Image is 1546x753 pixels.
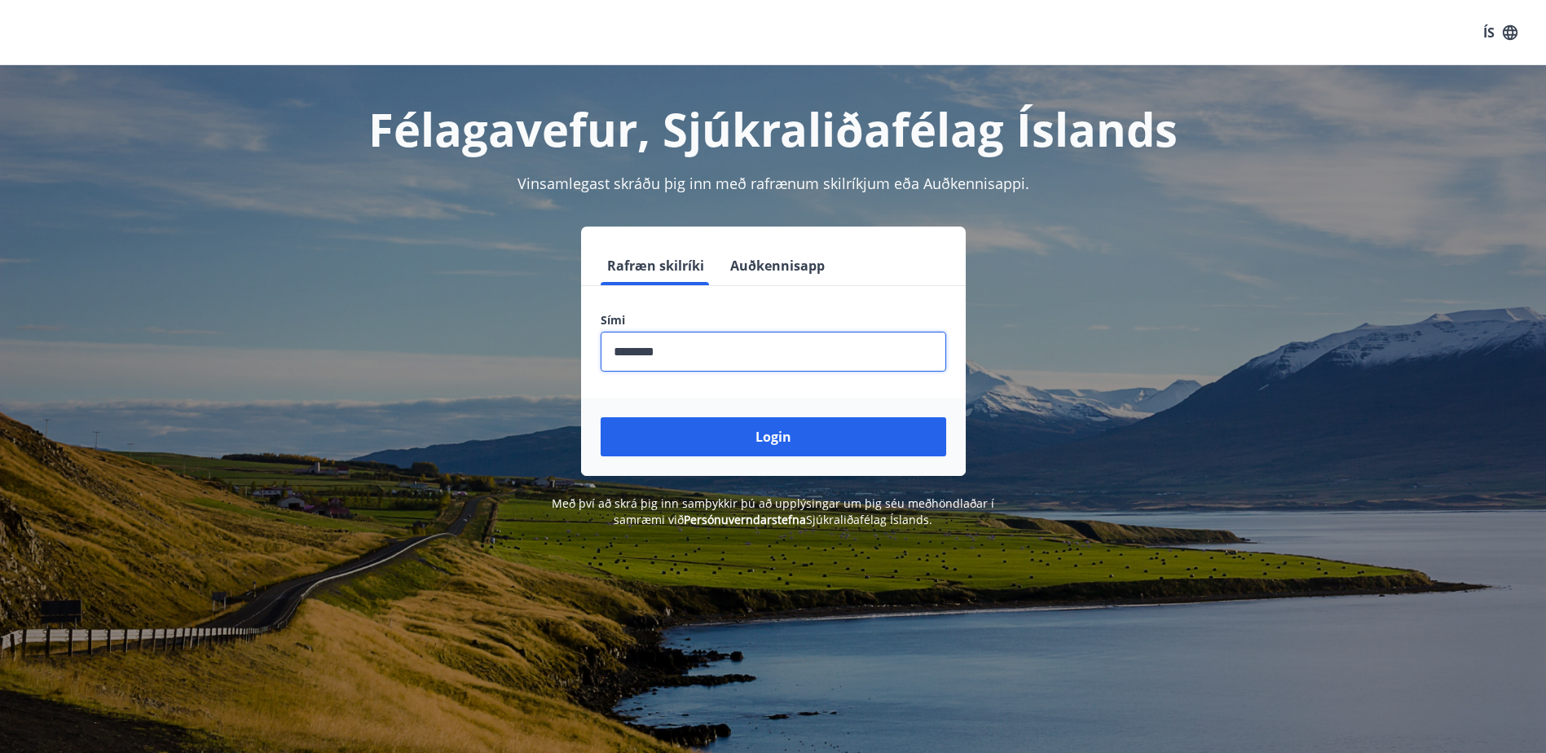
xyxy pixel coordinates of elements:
[601,417,946,456] button: Login
[552,495,994,527] span: Með því að skrá þig inn samþykkir þú að upplýsingar um þig séu meðhöndlaðar í samræmi við Sjúkral...
[1474,18,1526,47] button: ÍS
[601,312,946,328] label: Sími
[206,98,1341,160] h1: Félagavefur, Sjúkraliðafélag Íslands
[684,512,806,527] a: Persónuverndarstefna
[724,246,831,285] button: Auðkennisapp
[518,174,1029,193] span: Vinsamlegast skráðu þig inn með rafrænum skilríkjum eða Auðkennisappi.
[601,246,711,285] button: Rafræn skilríki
